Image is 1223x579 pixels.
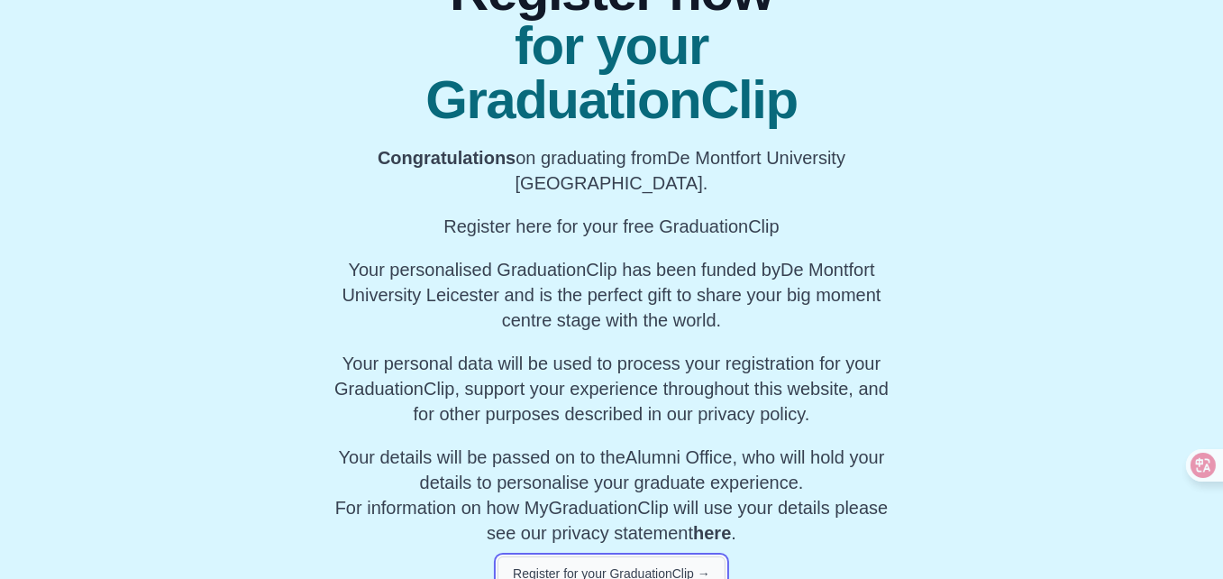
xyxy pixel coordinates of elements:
span: For information on how MyGraduationClip will use your details please see our privacy statement . [335,447,889,543]
span: Your details will be passed on to the , who will hold your details to personalise your graduate e... [339,447,885,492]
span: for your GraduationClip [327,19,896,127]
span: Alumni Office [625,447,733,467]
b: Congratulations [378,148,516,168]
p: on graduating from De Montfort University [GEOGRAPHIC_DATA]. [327,145,896,196]
p: Your personalised GraduationClip has been funded by De Montfort University Leicester and is the p... [327,257,896,333]
p: Register here for your free GraduationClip [327,214,896,239]
p: Your personal data will be used to process your registration for your GraduationClip, support you... [327,351,896,427]
a: here [693,523,731,543]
